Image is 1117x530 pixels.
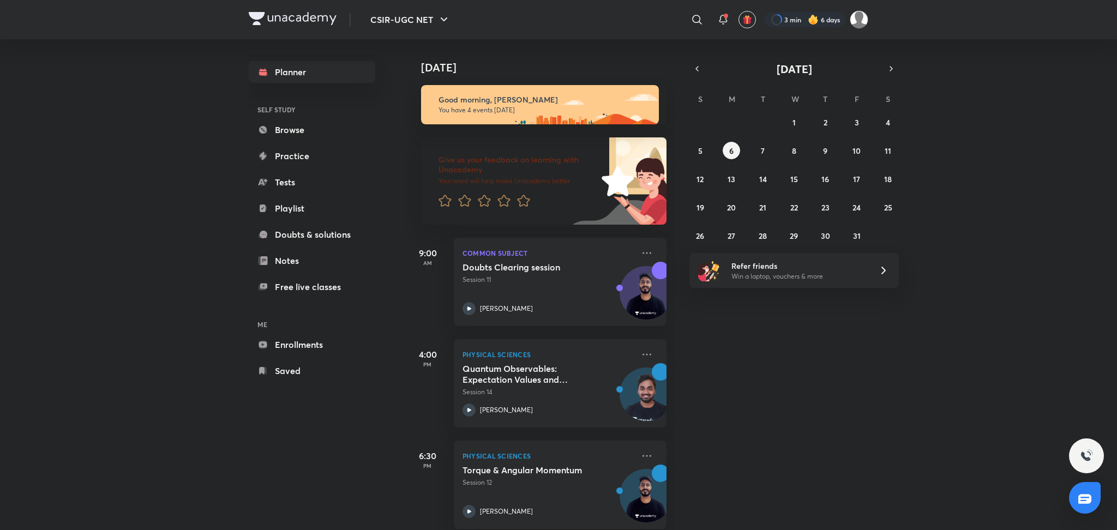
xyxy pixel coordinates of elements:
p: Session 14 [463,387,634,397]
p: You have 4 events [DATE] [439,106,649,115]
abbr: October 31, 2025 [853,231,861,241]
abbr: Saturday [886,94,890,104]
p: Session 11 [463,275,634,285]
button: October 26, 2025 [692,227,709,244]
a: Free live classes [249,276,375,298]
h5: Torque & Angular Momentum [463,465,598,475]
p: Physical Sciences [463,449,634,462]
h6: ME [249,315,375,334]
abbr: October 25, 2025 [884,202,892,213]
abbr: October 9, 2025 [823,146,827,156]
abbr: October 26, 2025 [696,231,704,241]
img: referral [698,260,720,281]
button: October 10, 2025 [848,142,866,159]
img: avatar [742,15,752,25]
abbr: October 19, 2025 [696,202,704,213]
p: Common Subject [463,246,634,260]
img: feedback_image [564,137,666,225]
a: Notes [249,250,375,272]
button: October 31, 2025 [848,227,866,244]
abbr: Wednesday [791,94,799,104]
abbr: Monday [729,94,735,104]
button: October 8, 2025 [785,142,803,159]
abbr: October 5, 2025 [698,146,702,156]
button: October 30, 2025 [816,227,834,244]
p: AM [406,260,449,266]
p: [PERSON_NAME] [480,507,533,516]
abbr: October 17, 2025 [853,174,860,184]
button: October 25, 2025 [879,198,897,216]
button: October 19, 2025 [692,198,709,216]
button: CSIR-UGC NET [364,9,457,31]
p: Your word will help make Unacademy better [439,177,598,185]
p: Win a laptop, vouchers & more [731,272,866,281]
p: [PERSON_NAME] [480,405,533,415]
abbr: October 2, 2025 [824,117,827,128]
button: October 16, 2025 [816,170,834,188]
abbr: October 4, 2025 [886,117,890,128]
abbr: October 6, 2025 [729,146,734,156]
abbr: October 3, 2025 [855,117,859,128]
img: Avatar [620,475,672,527]
abbr: Friday [855,94,859,104]
p: PM [406,361,449,368]
p: PM [406,462,449,469]
h6: Refer friends [731,260,866,272]
button: October 29, 2025 [785,227,803,244]
abbr: October 21, 2025 [759,202,766,213]
p: Session 12 [463,478,634,487]
button: October 7, 2025 [754,142,772,159]
abbr: October 20, 2025 [727,202,736,213]
h4: [DATE] [421,61,677,74]
abbr: October 1, 2025 [792,117,796,128]
button: October 22, 2025 [785,198,803,216]
h5: 4:00 [406,348,449,361]
a: Tests [249,171,375,193]
button: October 3, 2025 [848,113,866,131]
abbr: October 28, 2025 [759,231,767,241]
button: October 20, 2025 [723,198,740,216]
img: Company Logo [249,12,337,25]
abbr: October 15, 2025 [790,174,798,184]
a: Playlist [249,197,375,219]
img: ttu [1080,449,1093,462]
abbr: October 16, 2025 [821,174,829,184]
abbr: October 14, 2025 [759,174,767,184]
button: October 21, 2025 [754,198,772,216]
img: Avatar [620,374,672,426]
button: October 23, 2025 [816,198,834,216]
abbr: October 24, 2025 [852,202,861,213]
abbr: October 7, 2025 [761,146,765,156]
a: Company Logo [249,12,337,28]
button: avatar [738,11,756,28]
h5: 9:00 [406,246,449,260]
a: Practice [249,145,375,167]
button: October 13, 2025 [723,170,740,188]
button: October 17, 2025 [848,170,866,188]
button: October 28, 2025 [754,227,772,244]
button: October 27, 2025 [723,227,740,244]
button: October 14, 2025 [754,170,772,188]
p: [PERSON_NAME] [480,304,533,314]
abbr: October 13, 2025 [728,174,735,184]
h5: 6:30 [406,449,449,462]
abbr: October 30, 2025 [821,231,830,241]
abbr: October 22, 2025 [790,202,798,213]
abbr: October 18, 2025 [884,174,892,184]
p: Physical Sciences [463,348,634,361]
abbr: October 12, 2025 [696,174,704,184]
a: Doubts & solutions [249,224,375,245]
abbr: Thursday [823,94,827,104]
a: Saved [249,360,375,382]
abbr: October 23, 2025 [821,202,830,213]
a: Enrollments [249,334,375,356]
button: October 18, 2025 [879,170,897,188]
button: October 11, 2025 [879,142,897,159]
abbr: Sunday [698,94,702,104]
a: Planner [249,61,375,83]
h6: SELF STUDY [249,100,375,119]
a: Browse [249,119,375,141]
img: streak [808,14,819,25]
h6: Give us your feedback on learning with Unacademy [439,155,598,174]
button: October 2, 2025 [816,113,834,131]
